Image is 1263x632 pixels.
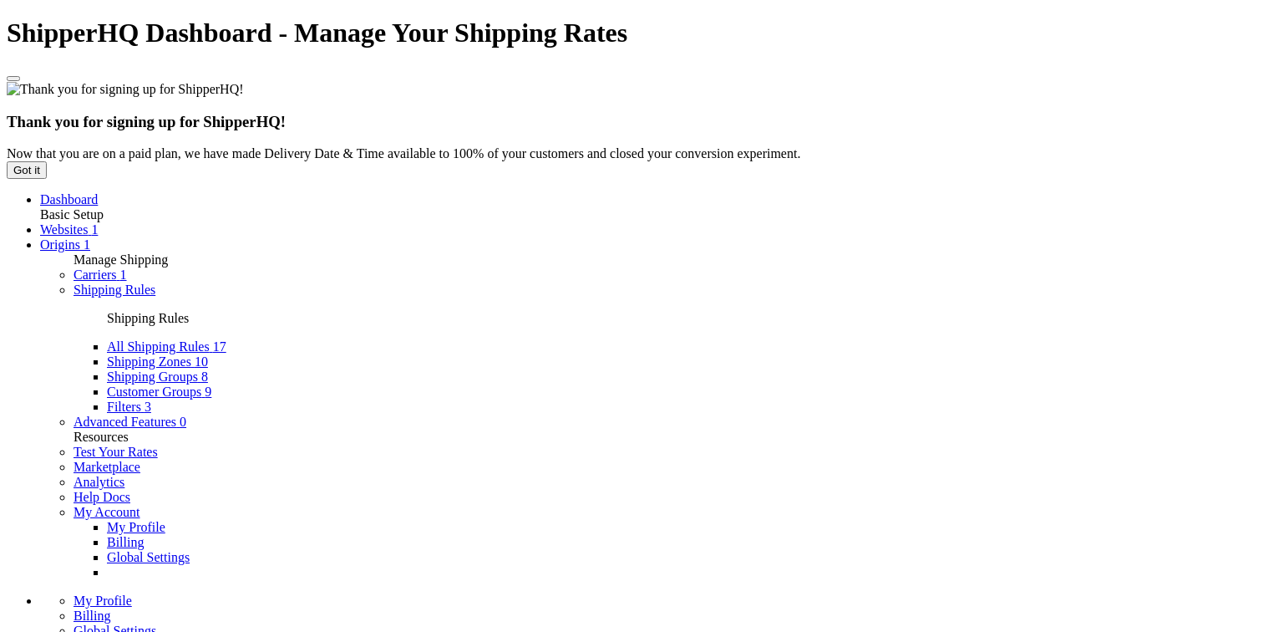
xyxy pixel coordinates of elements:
[107,385,1256,400] li: Customer Groups
[40,237,1256,252] li: Origins
[74,415,1256,430] li: Advanced Features
[74,268,117,282] span: Carriers
[107,385,211,399] a: Customer Groups 9
[107,400,1256,415] li: Filters
[107,400,151,414] a: Filters 3
[107,520,1256,535] li: My Profile
[120,268,127,282] span: 1
[107,550,190,564] a: Global Settings
[195,354,208,369] span: 10
[107,354,1256,370] li: Shipping Zones
[107,550,1256,565] li: Global Settings
[107,354,208,369] a: Shipping Zones 10
[201,370,208,384] span: 8
[74,609,1256,624] li: Billing
[107,370,1256,385] li: Shipping Groups
[74,283,1256,415] li: Shipping Rules
[74,430,1256,445] div: Resources
[40,237,90,252] a: Origins 1
[107,370,208,384] a: Shipping Groups 8
[74,490,130,504] a: Help Docs
[40,222,1256,237] li: Websites
[74,445,158,459] a: Test Your Rates
[40,237,80,252] span: Origins
[40,192,98,206] a: Dashboard
[213,339,226,354] span: 17
[107,339,226,354] a: All Shipping Rules 17
[74,505,1256,580] li: My Account
[74,594,1256,609] li: My Profile
[7,18,1256,48] h1: ShipperHQ Dashboard - Manage Your Shipping Rates
[180,415,186,429] span: 0
[107,535,1256,550] li: Billing
[74,594,132,608] a: My Profile
[74,475,124,489] a: Analytics
[74,460,1256,475] li: Marketplace
[74,268,127,282] a: Carriers 1
[74,475,1256,490] li: Analytics
[74,460,140,474] a: Marketplace
[107,385,201,399] span: Customer Groups
[145,400,151,414] span: 3
[107,535,144,549] a: Billing
[107,339,210,354] span: All Shipping Rules
[7,161,47,179] button: Got it
[205,385,211,399] span: 9
[74,283,155,297] a: Shipping Rules
[74,415,176,429] span: Advanced Features
[84,237,90,252] span: 1
[74,415,186,429] a: Advanced Features 0
[107,339,1256,354] li: All Shipping Rules
[74,268,1256,283] li: Carriers
[107,354,191,369] span: Shipping Zones
[7,113,1256,131] h3: Thank you for signing up for ShipperHQ!
[74,252,1256,268] div: Manage Shipping
[40,222,88,237] span: Websites
[7,146,1256,161] div: Now that you are on a paid plan, we have made Delivery Date & Time available to 100% of your cust...
[107,520,165,534] a: My Profile
[107,400,141,414] span: Filters
[107,370,198,384] span: Shipping Groups
[91,222,98,237] span: 1
[74,609,110,623] a: Billing
[7,82,244,97] img: Thank you for signing up for ShipperHQ!
[74,505,140,519] a: My Account
[74,445,1256,460] li: Test Your Rates
[40,207,1256,222] div: Basic Setup
[40,192,1256,207] li: Dashboard
[74,490,1256,505] li: Help Docs
[40,222,98,237] a: Websites 1
[107,311,1256,326] p: Shipping Rules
